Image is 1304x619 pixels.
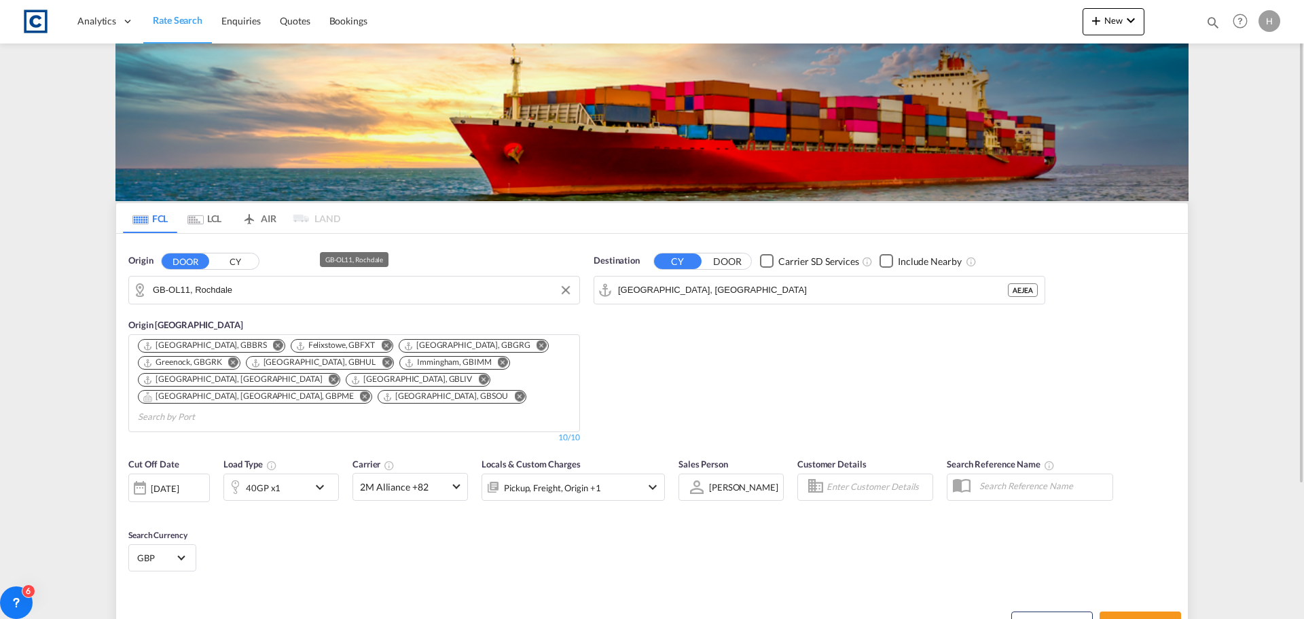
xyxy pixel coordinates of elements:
[1083,8,1144,35] button: icon-plus 400-fgNewicon-chevron-down
[1088,12,1104,29] md-icon: icon-plus 400-fg
[1258,10,1280,32] div: H
[654,253,702,269] button: CY
[129,277,579,304] md-input-container: GB-OL11, Rochdale
[143,391,354,402] div: Portsmouth, HAM, GBPME
[295,340,378,351] div: Press delete to remove this chip.
[123,203,340,233] md-pagination-wrapper: Use the left and right arrow keys to navigate between tabs
[350,374,472,385] div: Liverpool, GBLIV
[1044,460,1055,471] md-icon: Your search will be saved by the below given name
[264,340,285,353] button: Remove
[162,253,209,269] button: DOOR
[128,319,243,330] span: Origin [GEOGRAPHIC_DATA]
[645,479,661,495] md-icon: icon-chevron-down
[360,480,448,494] span: 2M Alliance +82
[211,253,259,269] button: CY
[221,15,261,26] span: Enquiries
[1088,15,1139,26] span: New
[295,340,375,351] div: Felixstowe, GBFXT
[880,254,962,268] md-checkbox: Checkbox No Ink
[128,474,210,502] div: [DATE]
[128,530,187,540] span: Search Currency
[403,340,530,351] div: Grangemouth, GBGRG
[251,357,379,368] div: Press delete to remove this chip.
[469,374,490,387] button: Remove
[143,374,322,385] div: London Gateway Port, GBLGP
[312,479,335,495] md-icon: icon-chevron-down
[136,335,573,428] md-chips-wrap: Chips container. Use arrow keys to select chips.
[594,254,640,268] span: Destination
[797,459,866,470] span: Customer Details
[143,340,270,351] div: Press delete to remove this chip.
[898,255,962,268] div: Include Nearby
[827,477,928,497] input: Enter Customer Details
[319,374,340,387] button: Remove
[153,280,573,300] input: Search by Door
[325,252,383,267] div: GB-OL11, Rochdale
[232,203,286,233] md-tab-item: AIR
[137,552,175,564] span: GBP
[128,254,153,268] span: Origin
[1008,283,1038,297] div: AEJEA
[20,6,51,37] img: 1fdb9190129311efbfaf67cbb4249bed.jpeg
[505,391,526,404] button: Remove
[778,255,859,268] div: Carrier SD Services
[1229,10,1252,33] span: Help
[223,474,339,501] div: 40GP x1icon-chevron-down
[760,254,859,268] md-checkbox: Checkbox No Ink
[489,357,509,370] button: Remove
[128,459,179,470] span: Cut Off Date
[177,203,232,233] md-tab-item: LCL
[382,391,509,402] div: Southampton, GBSOU
[678,459,728,470] span: Sales Person
[223,459,277,470] span: Load Type
[352,459,395,470] span: Carrier
[143,340,267,351] div: Bristol, GBBRS
[266,460,277,471] md-icon: icon-information-outline
[219,357,240,370] button: Remove
[504,478,600,497] div: Pickup Freight Origin Factory Stuffing
[251,357,376,368] div: Hull, GBHUL
[973,476,1112,496] input: Search Reference Name
[384,460,395,471] md-icon: The selected Trucker/Carrierwill be displayed in the rate results If the rates are from another f...
[143,357,222,368] div: Greenock, GBGRK
[138,406,267,428] input: Search by Port
[404,357,491,368] div: Immingham, GBIMM
[372,340,393,353] button: Remove
[482,459,581,470] span: Locals & Custom Charges
[1229,10,1258,34] div: Help
[528,340,548,353] button: Remove
[143,357,225,368] div: Press delete to remove this chip.
[143,391,357,402] div: Press delete to remove this chip.
[351,391,372,404] button: Remove
[373,357,393,370] button: Remove
[482,474,665,501] div: Pickup Freight Origin Factory Stuffingicon-chevron-down
[77,14,116,28] span: Analytics
[136,548,189,567] md-select: Select Currency: £ GBPUnited Kingdom Pound
[403,340,533,351] div: Press delete to remove this chip.
[151,482,179,495] div: [DATE]
[382,391,511,402] div: Press delete to remove this chip.
[618,280,1008,300] input: Search by Port
[709,482,778,493] div: [PERSON_NAME]
[329,15,367,26] span: Bookings
[862,256,873,267] md-icon: Unchecked: Search for CY (Container Yard) services for all selected carriers.Checked : Search for...
[708,477,780,497] md-select: Sales Person: Hannah Nutter
[123,203,177,233] md-tab-item: FCL
[1206,15,1220,35] div: icon-magnify
[128,500,139,518] md-datepicker: Select
[246,478,280,497] div: 40GP x1
[704,253,751,269] button: DOOR
[947,459,1055,470] span: Search Reference Name
[1123,12,1139,29] md-icon: icon-chevron-down
[966,256,977,267] md-icon: Unchecked: Ignores neighbouring ports when fetching rates.Checked : Includes neighbouring ports w...
[241,211,257,221] md-icon: icon-airplane
[143,374,325,385] div: Press delete to remove this chip.
[404,357,494,368] div: Press delete to remove this chip.
[556,280,576,300] button: Clear Input
[558,432,580,444] div: 10/10
[153,14,202,26] span: Rate Search
[594,277,1045,304] md-input-container: Jebel Ali, AEJEA
[280,15,310,26] span: Quotes
[1206,15,1220,30] md-icon: icon-magnify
